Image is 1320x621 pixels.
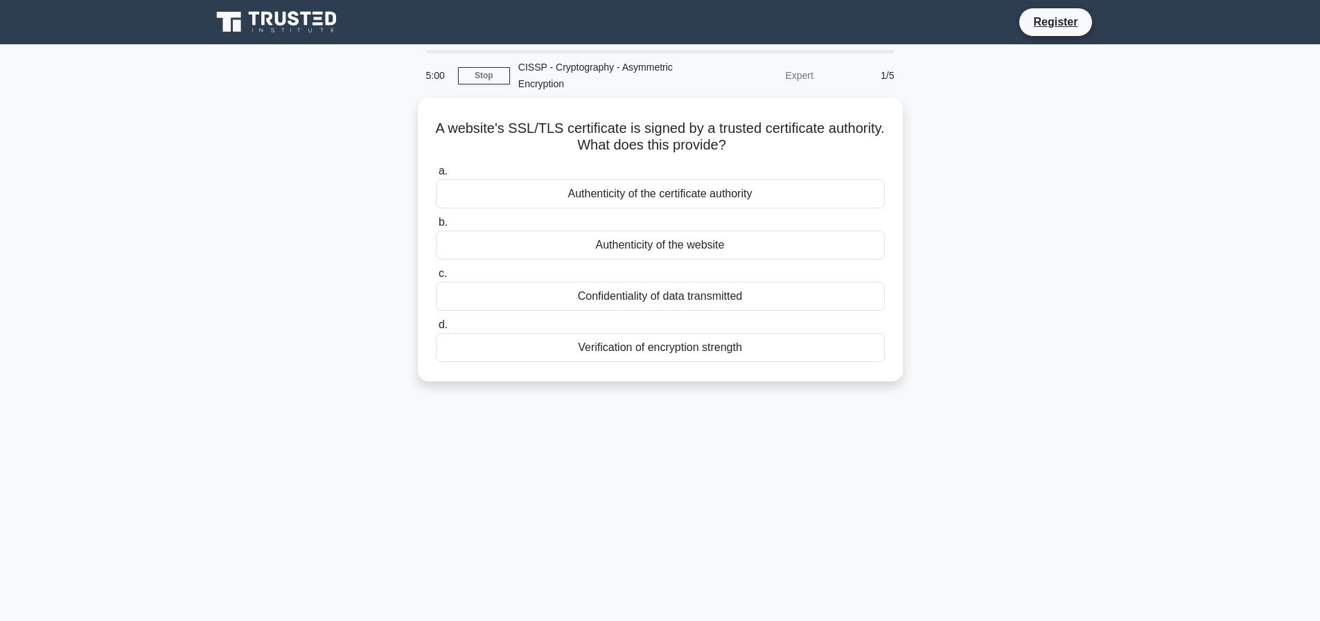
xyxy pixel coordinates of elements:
[436,282,885,311] div: Confidentiality of data transmitted
[439,318,448,330] span: d.
[439,267,447,279] span: c.
[458,67,510,84] a: Stop
[436,333,885,362] div: Verification of encryption strength
[436,231,885,260] div: Authenticity of the website
[510,53,701,98] div: CISSP - Cryptography - Asymmetric Encryption
[436,179,885,208] div: Authenticity of the certificate authority
[1025,13,1086,30] a: Register
[434,120,886,154] h5: A website's SSL/TLS certificate is signed by a trusted certificate authority. What does this prov...
[439,216,448,228] span: b.
[418,62,458,89] div: 5:00
[822,62,903,89] div: 1/5
[701,62,822,89] div: Expert
[439,165,448,177] span: a.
